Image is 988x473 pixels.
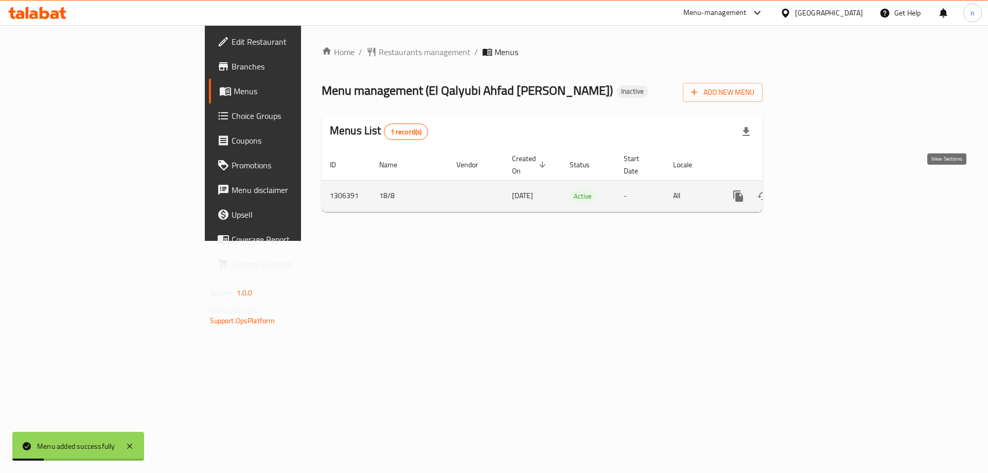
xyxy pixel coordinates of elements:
[726,184,751,208] button: more
[232,60,362,73] span: Branches
[232,233,362,246] span: Coverage Report
[617,87,648,96] span: Inactive
[232,134,362,147] span: Coupons
[495,46,518,58] span: Menus
[209,103,370,128] a: Choice Groups
[209,54,370,79] a: Branches
[209,79,370,103] a: Menus
[512,152,549,177] span: Created On
[232,159,362,171] span: Promotions
[683,83,763,102] button: Add New Menu
[322,46,763,58] nav: breadcrumb
[971,7,975,19] span: n
[209,252,370,276] a: Grocery Checklist
[691,86,754,99] span: Add New Menu
[683,7,747,19] div: Menu-management
[366,46,470,58] a: Restaurants management
[751,184,775,208] button: Change Status
[673,159,705,171] span: Locale
[379,159,411,171] span: Name
[232,258,362,270] span: Grocery Checklist
[570,159,603,171] span: Status
[456,159,491,171] span: Vendor
[37,441,115,452] div: Menu added successfully
[665,180,718,212] td: All
[322,79,613,102] span: Menu management ( El Qalyubi Ahfad [PERSON_NAME] )
[232,36,362,48] span: Edit Restaurant
[384,124,429,140] div: Total records count
[209,227,370,252] a: Coverage Report
[371,180,448,212] td: 18/8
[237,286,253,300] span: 1.0.0
[615,180,665,212] td: -
[384,127,428,137] span: 1 record(s)
[234,85,362,97] span: Menus
[330,123,428,140] h2: Menus List
[232,184,362,196] span: Menu disclaimer
[322,149,833,212] table: enhanced table
[379,46,470,58] span: Restaurants management
[330,159,349,171] span: ID
[718,149,833,181] th: Actions
[210,314,275,327] a: Support.OpsPlatform
[209,153,370,178] a: Promotions
[232,110,362,122] span: Choice Groups
[624,152,652,177] span: Start Date
[209,29,370,54] a: Edit Restaurant
[209,202,370,227] a: Upsell
[474,46,478,58] li: /
[734,119,758,144] div: Export file
[209,128,370,153] a: Coupons
[210,304,257,317] span: Get support on:
[617,85,648,98] div: Inactive
[512,189,533,202] span: [DATE]
[795,7,863,19] div: [GEOGRAPHIC_DATA]
[232,208,362,221] span: Upsell
[570,190,596,202] span: Active
[210,286,235,300] span: Version:
[209,178,370,202] a: Menu disclaimer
